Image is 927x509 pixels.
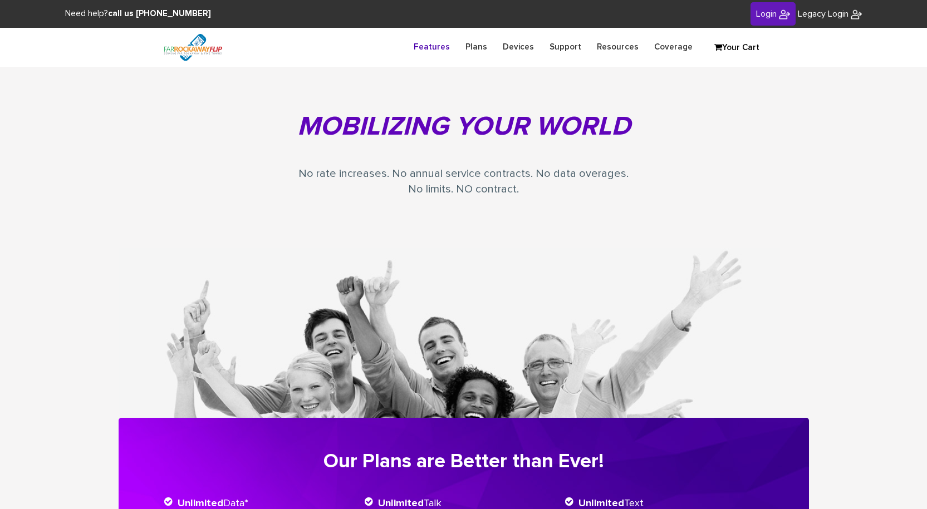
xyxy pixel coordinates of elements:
a: Coverage [646,36,700,58]
img: FiveTownsFlip [779,9,790,20]
span: Unlimited [178,498,223,508]
a: Resources [589,36,646,58]
span: Unlimited [378,498,424,508]
a: Plans [458,36,495,58]
h1: Mobilizing your World [119,67,809,166]
a: Features [406,36,458,58]
h2: Our Plans are Better than Ever! [163,451,764,473]
img: FiveTownsFlip [851,9,862,20]
a: Legacy Login [798,8,862,21]
strong: call us [PHONE_NUMBER] [108,9,211,18]
span: Legacy Login [798,9,848,18]
span: Login [756,9,777,18]
span: Unlimited [578,498,624,508]
span: Need help? [65,9,211,18]
a: Your Cart [709,39,764,56]
a: Support [542,36,589,58]
img: FiveTownsFlip [155,28,231,67]
a: Devices [495,36,542,58]
p: No rate increases. No annual service contracts. No data overages. No limits. NO contract. [297,166,631,197]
